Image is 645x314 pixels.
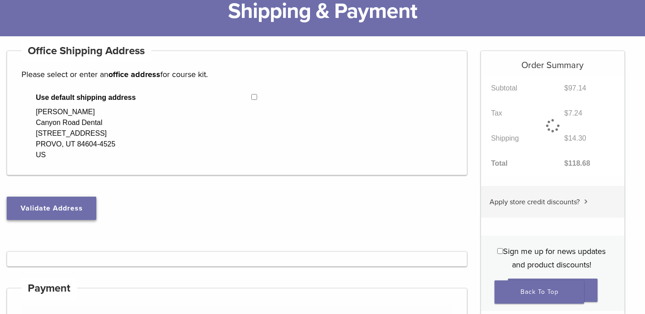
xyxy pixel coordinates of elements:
[503,246,606,270] span: Sign me up for news updates and product discounts!
[497,248,503,254] input: Sign me up for news updates and product discounts!
[21,40,151,62] h4: Office Shipping Address
[490,198,580,206] span: Apply store credit discounts?
[36,92,251,103] span: Use default shipping address
[108,69,160,79] strong: office address
[481,51,625,71] h5: Order Summary
[584,199,588,204] img: caret.svg
[21,68,452,81] p: Please select or enter an for course kit.
[508,279,598,302] button: Place order
[21,278,77,299] h4: Payment
[494,280,584,304] a: Back To Top
[7,197,96,220] button: Validate Address
[36,107,116,160] div: [PERSON_NAME] Canyon Road Dental [STREET_ADDRESS] PROVO, UT 84604-4525 US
